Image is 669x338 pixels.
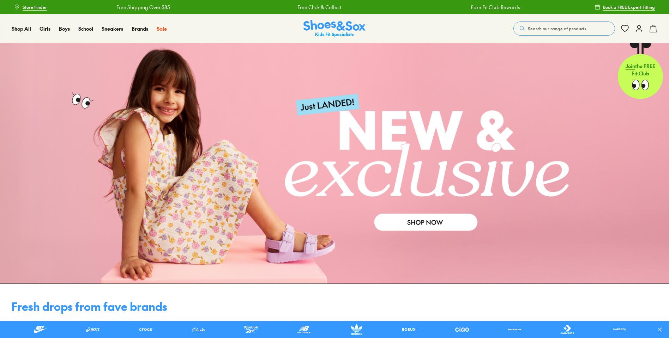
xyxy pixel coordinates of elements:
span: Store Finder [23,4,47,10]
a: Sneakers [102,25,123,32]
a: Free Click & Collect [295,4,339,11]
img: SNS_Logo_Responsive.svg [303,20,366,37]
a: Book a FREE Expert Fitting [595,1,655,13]
a: Free Shipping Over $85 [114,4,168,11]
a: Shoes & Sox [303,20,366,37]
a: Boys [59,25,70,32]
a: Girls [40,25,50,32]
p: the FREE Fit Club [618,57,663,83]
a: Brands [132,25,148,32]
span: Join [626,62,635,69]
a: Shop All [12,25,31,32]
a: School [78,25,93,32]
a: Store Finder [14,1,47,13]
a: Earn Fit Club Rewards [468,4,517,11]
span: Book a FREE Expert Fitting [603,4,655,10]
button: Search our range of products [513,21,615,36]
span: Search our range of products [528,25,586,32]
a: Sale [157,25,167,32]
a: Jointhe FREE Fit Club [618,43,663,99]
